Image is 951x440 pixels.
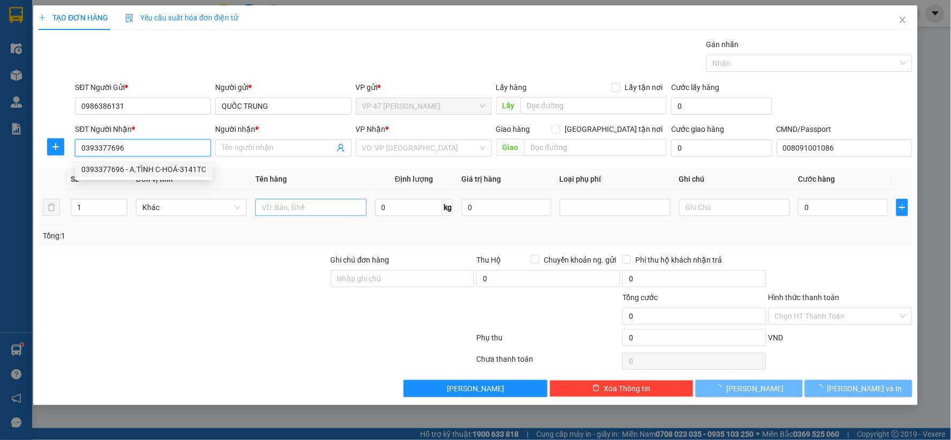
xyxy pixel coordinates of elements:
[622,293,658,302] span: Tổng cước
[43,199,60,216] button: delete
[404,380,547,397] button: [PERSON_NAME]
[798,175,835,183] span: Cước hàng
[48,143,64,151] span: plus
[75,161,212,178] div: 0393377696 - A.TÌNH C-HOÁ-3141TC
[125,14,134,23] img: icon
[897,203,908,212] span: plus
[896,199,908,216] button: plus
[496,125,530,133] span: Giao hàng
[671,125,724,133] label: Cước giao hàng
[496,97,521,114] span: Lấy
[215,123,351,135] div: Người nhận
[362,98,485,114] span: VP 47 Trần Khát Chân
[592,384,600,393] span: delete
[496,139,524,156] span: Giao
[539,254,620,266] span: Chuyển khoản ng. gửi
[100,26,447,40] li: 271 - [PERSON_NAME] - [GEOGRAPHIC_DATA] - [GEOGRAPHIC_DATA]
[550,380,694,397] button: deleteXóa Thông tin
[671,83,719,92] label: Cước lấy hàng
[81,163,206,175] div: 0393377696 - A.TÌNH C-HOÁ-3141TC
[462,199,551,216] input: 0
[816,384,827,392] span: loading
[13,13,94,67] img: logo.jpg
[39,14,46,21] span: plus
[13,73,208,91] b: GỬI : VP 47 [PERSON_NAME]
[726,383,783,394] span: [PERSON_NAME]
[462,175,501,183] span: Giá trị hàng
[43,230,367,242] div: Tổng: 1
[125,13,238,22] span: Yêu cầu xuất hóa đơn điện tử
[71,175,79,183] span: SL
[888,5,918,35] button: Close
[75,123,211,135] div: SĐT Người Nhận
[331,256,390,264] label: Ghi chú đơn hàng
[356,125,386,133] span: VP Nhận
[769,333,783,342] span: VND
[447,383,504,394] span: [PERSON_NAME]
[675,169,794,190] th: Ghi chú
[443,199,453,216] span: kg
[331,270,475,287] input: Ghi chú đơn hàng
[496,83,527,92] span: Lấy hàng
[706,40,739,49] label: Gán nhãn
[679,199,790,216] input: Ghi Chú
[475,353,621,372] div: Chưa thanh toán
[671,139,772,156] input: Cước giao hàng
[215,81,351,93] div: Người gửi
[769,293,840,302] label: Hình thức thanh toán
[560,123,667,135] span: [GEOGRAPHIC_DATA] tận nơi
[475,332,621,350] div: Phụ thu
[255,175,287,183] span: Tên hàng
[395,175,433,183] span: Định lượng
[521,97,667,114] input: Dọc đường
[604,383,651,394] span: Xóa Thông tin
[620,81,667,93] span: Lấy tận nơi
[805,380,912,397] button: [PERSON_NAME] và In
[337,144,345,152] span: user-add
[714,384,726,392] span: loading
[255,199,366,216] input: VD: Bàn, Ghế
[476,256,501,264] span: Thu Hộ
[142,199,240,215] span: Khác
[356,81,492,93] div: VP gửi
[47,138,64,155] button: plus
[777,123,912,135] div: CMND/Passport
[671,98,772,115] input: Cước lấy hàng
[75,81,211,93] div: SĐT Người Gửi
[899,16,907,24] span: close
[696,380,803,397] button: [PERSON_NAME]
[524,139,667,156] input: Dọc đường
[827,383,902,394] span: [PERSON_NAME] và In
[556,169,675,190] th: Loại phụ phí
[39,13,108,22] span: TẠO ĐƠN HÀNG
[631,254,726,266] span: Phí thu hộ khách nhận trả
